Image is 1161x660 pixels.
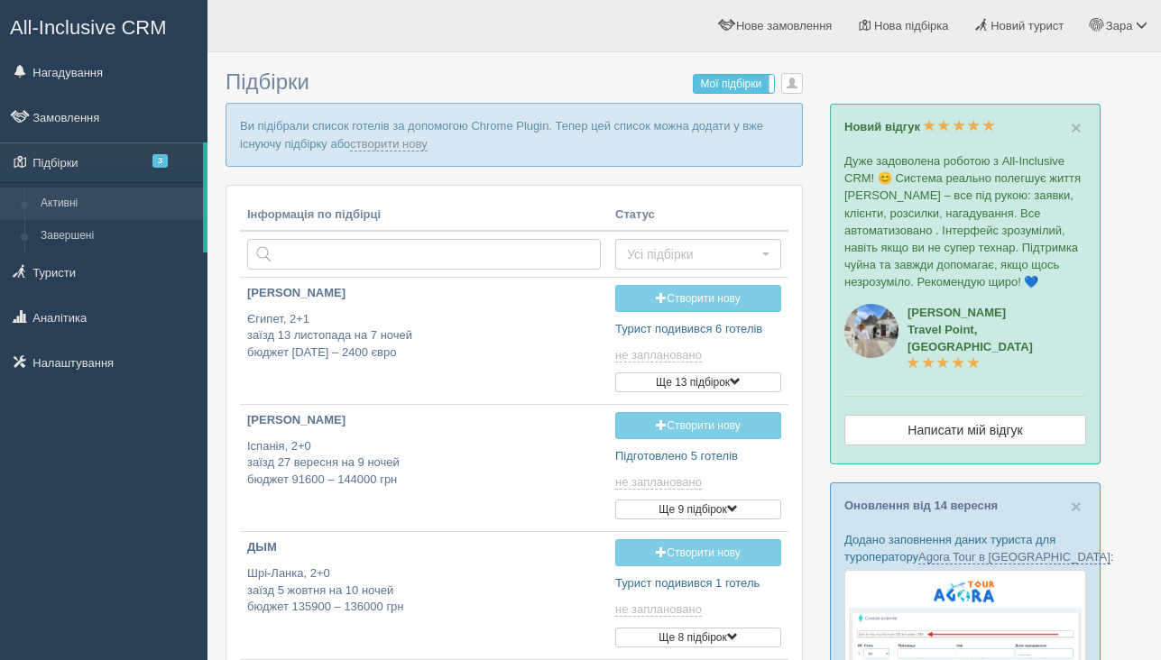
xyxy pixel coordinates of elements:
[240,278,608,376] a: [PERSON_NAME] Єгипет, 2+1заїзд 13 листопада на 7 ночейбюджет [DATE] – 2400 євро
[844,415,1086,445] a: Написати мій відгук
[615,475,702,490] span: не заплановано
[615,285,781,312] a: Створити нову
[226,103,803,166] p: Ви підібрали список готелів за допомогою Chrome Plugin. Тепер цей список можна додати у вже існую...
[615,448,781,465] p: Підготовлено 5 готелів
[1071,117,1082,138] span: ×
[32,220,203,252] a: Завершені
[844,499,998,512] a: Оновлення від 14 вересня
[615,372,781,392] button: Ще 13 підбірок
[1071,497,1082,516] button: Close
[247,539,601,556] p: ДЫМ
[615,348,705,362] a: не заплановано
[615,628,781,647] button: Ще 8 підбірок
[615,475,705,490] a: не заплановано
[608,199,788,232] th: Статус
[694,75,774,93] label: Мої підбірки
[615,539,781,566] a: Створити нову
[240,199,608,232] th: Інформація по підбірці
[908,306,1033,371] a: [PERSON_NAME]Travel Point, [GEOGRAPHIC_DATA]
[615,321,781,338] p: Турист подивився 6 готелів
[350,137,427,151] a: створити нову
[874,19,949,32] span: Нова підбірка
[844,152,1086,290] p: Дуже задоволена роботою з All-Inclusive CRM! 😊 Система реально полегшує життя [PERSON_NAME] – все...
[918,550,1110,564] a: Agora Tour в [GEOGRAPHIC_DATA]
[991,19,1064,32] span: Новий турист
[226,69,309,94] span: Підбірки
[844,120,995,133] a: Новий відгук
[615,575,781,592] p: Турист подивився 1 готель
[615,239,781,270] button: Усі підбірки
[615,500,781,519] button: Ще 9 підбірок
[10,16,167,39] span: All-Inclusive CRM
[247,412,601,429] p: [PERSON_NAME]
[615,602,705,617] a: не заплановано
[1071,496,1082,517] span: ×
[844,531,1086,565] p: Додано заповнення даних туриста для туроператору :
[1,1,207,50] a: All-Inclusive CRM
[1106,19,1133,32] span: Зара
[240,405,608,503] a: [PERSON_NAME] Іспанія, 2+0заїзд 27 вересня на 9 ночейбюджет 91600 – 144000 грн
[736,19,832,32] span: Нове замовлення
[32,188,203,220] a: Активні
[152,154,168,168] span: 3
[627,245,758,263] span: Усі підбірки
[247,285,601,302] p: [PERSON_NAME]
[615,348,702,362] span: не заплановано
[247,565,601,616] p: Шрі-Ланка, 2+0 заїзд 5 жовтня на 10 ночей бюджет 135900 – 136000 грн
[247,311,601,362] p: Єгипет, 2+1 заїзд 13 листопада на 7 ночей бюджет [DATE] – 2400 євро
[240,532,608,630] a: ДЫМ Шрі-Ланка, 2+0заїзд 5 жовтня на 10 ночейбюджет 135900 – 136000 грн
[247,438,601,489] p: Іспанія, 2+0 заїзд 27 вересня на 9 ночей бюджет 91600 – 144000 грн
[1071,118,1082,137] button: Close
[615,412,781,439] a: Створити нову
[615,602,702,617] span: не заплановано
[247,239,601,270] input: Пошук за країною або туристом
